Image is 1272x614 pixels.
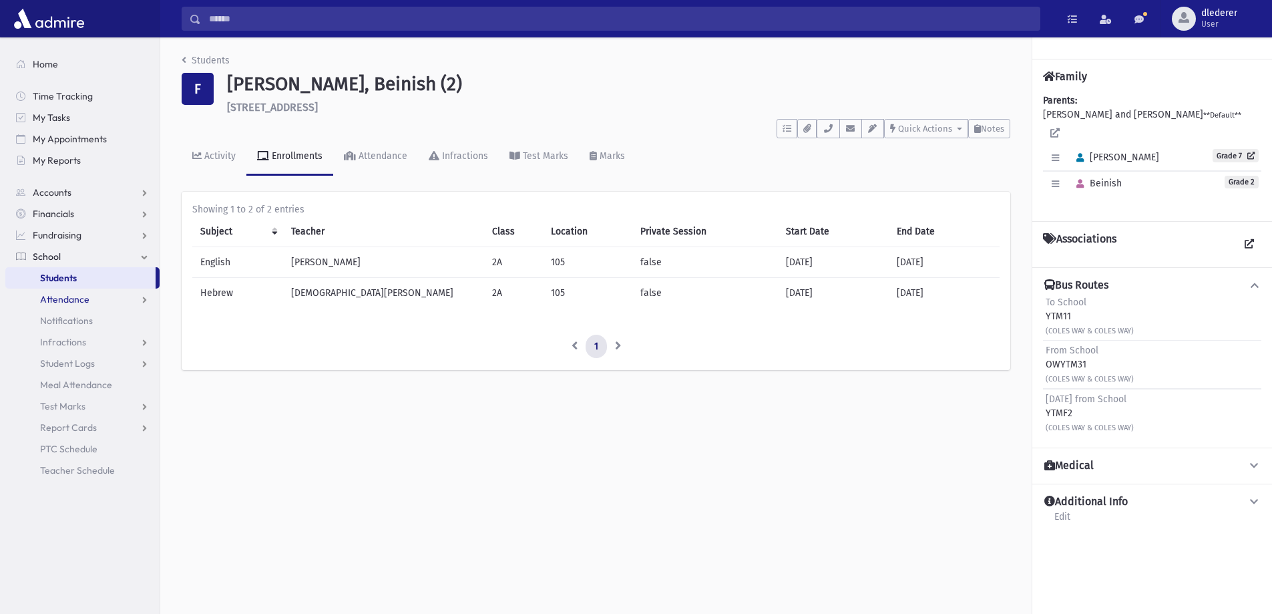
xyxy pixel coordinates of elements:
[5,374,160,396] a: Meal Attendance
[898,124,952,134] span: Quick Actions
[1225,176,1259,188] span: Grade 2
[201,7,1040,31] input: Search
[1043,233,1116,257] h4: Associations
[5,396,160,417] a: Test Marks
[33,229,81,241] span: Fundraising
[5,267,156,289] a: Students
[778,216,889,247] th: Start Date
[543,216,632,247] th: Location
[283,277,485,308] td: [DEMOGRAPHIC_DATA][PERSON_NAME]
[586,335,607,359] a: 1
[484,247,543,277] td: 2A
[33,208,74,220] span: Financials
[1046,394,1126,405] span: [DATE] from School
[484,216,543,247] th: Class
[40,315,93,327] span: Notifications
[889,277,1000,308] td: [DATE]
[632,277,778,308] td: false
[40,422,97,434] span: Report Cards
[40,336,86,348] span: Infractions
[283,216,485,247] th: Teacher
[1046,345,1098,356] span: From School
[283,247,485,277] td: [PERSON_NAME]
[889,216,1000,247] th: End Date
[182,138,246,176] a: Activity
[884,119,968,138] button: Quick Actions
[11,5,87,32] img: AdmirePro
[5,417,160,438] a: Report Cards
[520,150,568,162] div: Test Marks
[246,138,333,176] a: Enrollments
[1044,495,1128,509] h4: Additional Info
[5,310,160,331] a: Notifications
[40,443,97,455] span: PTC Schedule
[5,53,160,75] a: Home
[182,55,230,66] a: Students
[5,107,160,128] a: My Tasks
[40,293,89,305] span: Attendance
[1046,343,1134,386] div: OWYTM31
[33,90,93,102] span: Time Tracking
[5,460,160,481] a: Teacher Schedule
[597,150,625,162] div: Marks
[1201,19,1237,29] span: User
[1046,392,1134,434] div: YTMF2
[5,150,160,171] a: My Reports
[227,101,1010,114] h6: [STREET_ADDRESS]
[889,247,1000,277] td: [DATE]
[333,138,418,176] a: Attendance
[5,438,160,460] a: PTC Schedule
[1046,327,1134,335] small: (COLES WAY & COLES WAY)
[1046,424,1134,432] small: (COLES WAY & COLES WAY)
[5,246,160,267] a: School
[40,357,95,369] span: Student Logs
[182,73,214,105] div: F
[1043,70,1087,83] h4: Family
[192,202,1000,216] div: Showing 1 to 2 of 2 entries
[1044,279,1108,293] h4: Bus Routes
[192,216,283,247] th: Subject
[269,150,323,162] div: Enrollments
[5,224,160,246] a: Fundraising
[418,138,499,176] a: Infractions
[5,289,160,310] a: Attendance
[484,277,543,308] td: 2A
[543,277,632,308] td: 105
[439,150,488,162] div: Infractions
[499,138,579,176] a: Test Marks
[1070,152,1159,163] span: [PERSON_NAME]
[182,53,230,73] nav: breadcrumb
[1043,495,1261,509] button: Additional Info
[1043,94,1261,210] div: [PERSON_NAME] and [PERSON_NAME]
[5,331,160,353] a: Infractions
[1043,279,1261,293] button: Bus Routes
[40,400,85,412] span: Test Marks
[1201,8,1237,19] span: dlederer
[579,138,636,176] a: Marks
[1054,509,1071,533] a: Edit
[632,216,778,247] th: Private Session
[778,277,889,308] td: [DATE]
[1043,95,1077,106] b: Parents:
[632,247,778,277] td: false
[227,73,1010,96] h1: [PERSON_NAME], Beinish (2)
[33,154,81,166] span: My Reports
[1046,297,1086,308] span: To School
[5,128,160,150] a: My Appointments
[5,203,160,224] a: Financials
[33,58,58,70] span: Home
[33,112,70,124] span: My Tasks
[543,247,632,277] td: 105
[1070,178,1122,189] span: Beinish
[778,247,889,277] td: [DATE]
[192,247,283,277] td: English
[40,464,115,476] span: Teacher Schedule
[33,186,71,198] span: Accounts
[202,150,236,162] div: Activity
[968,119,1010,138] button: Notes
[5,182,160,203] a: Accounts
[981,124,1004,134] span: Notes
[40,272,77,284] span: Students
[1237,233,1261,257] a: View all Associations
[356,150,407,162] div: Attendance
